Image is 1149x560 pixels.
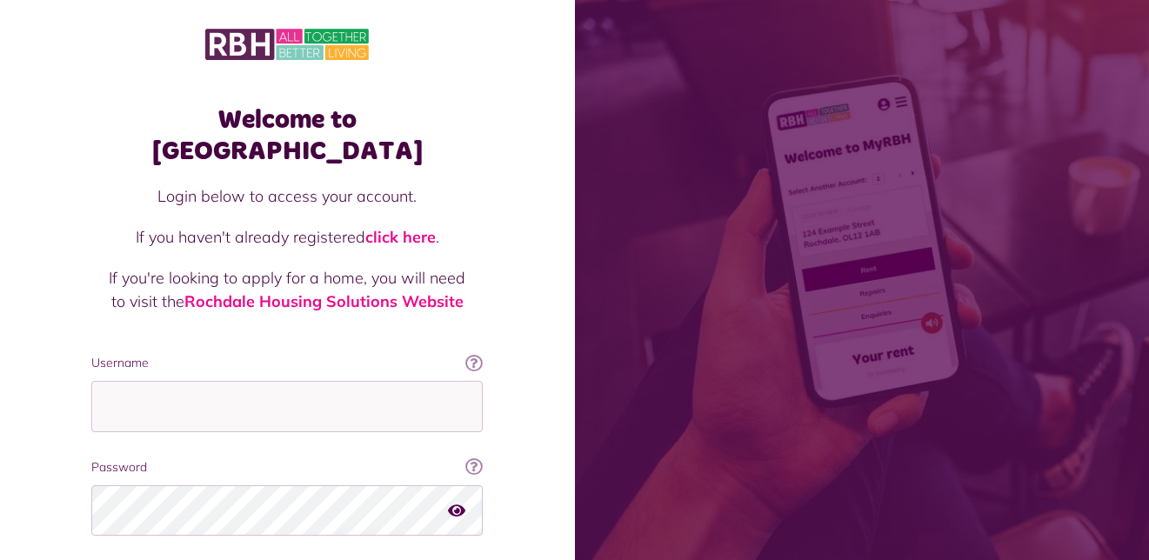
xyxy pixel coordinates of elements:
p: If you haven't already registered . [109,225,465,249]
h1: Welcome to [GEOGRAPHIC_DATA] [91,104,483,167]
label: Password [91,458,483,477]
a: Rochdale Housing Solutions Website [184,291,464,311]
a: click here [365,227,436,247]
p: If you're looking to apply for a home, you will need to visit the [109,266,465,313]
label: Username [91,354,483,372]
img: MyRBH [205,26,369,63]
p: Login below to access your account. [109,184,465,208]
